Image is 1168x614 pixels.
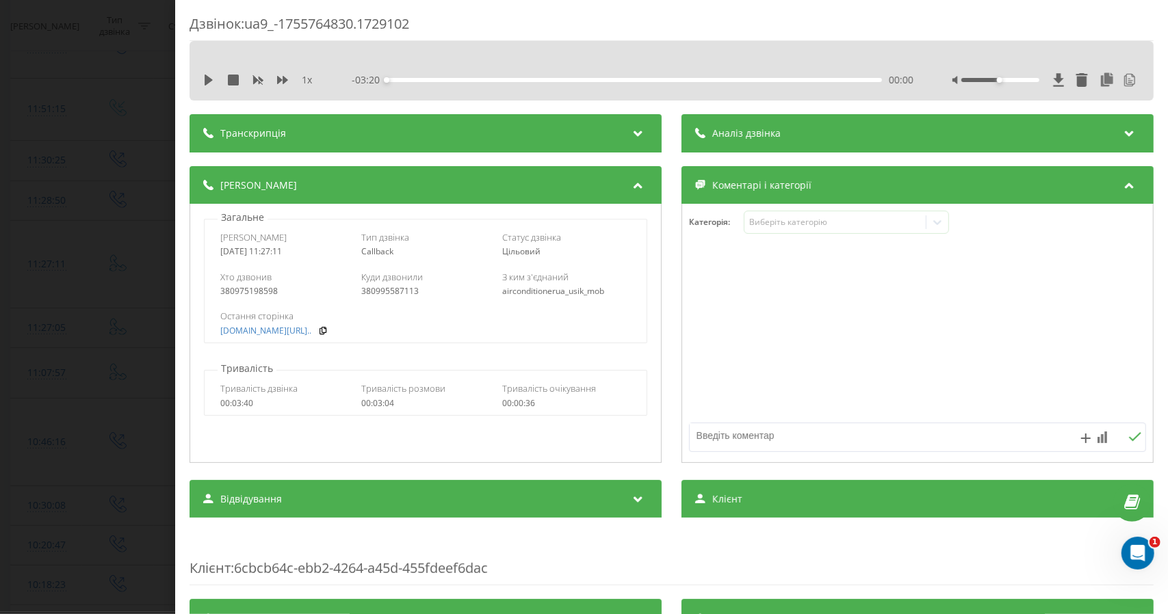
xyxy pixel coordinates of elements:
[502,231,561,243] span: Статус дзвінка
[220,382,298,395] span: Тривалість дзвінка
[361,271,423,283] span: Куди дзвонили
[712,126,781,140] span: Аналіз дзвінка
[502,245,541,257] span: Цільовий
[1121,537,1154,570] iframe: Intercom live chat
[220,326,311,336] a: [DOMAIN_NAME][URL]..
[689,217,744,227] h4: Категорія :
[190,14,1154,41] div: Дзвінок : ua9_-1755764830.1729102
[220,286,349,296] div: 380975198598
[1150,537,1160,548] span: 1
[220,310,294,322] span: Остання сторінка
[190,531,1154,585] div: : 6cbcb64c-ebb2-4264-a45d-455fdeef6dac
[361,286,490,296] div: 380995587113
[190,559,231,577] span: Клієнт
[218,362,276,375] p: Тривалість
[220,247,349,256] div: [DATE] 11:27:11
[502,286,631,296] div: airconditionerua_usik_mob
[361,399,490,408] div: 00:03:04
[220,492,282,506] span: Відвідування
[220,178,297,192] span: [PERSON_NAME]
[361,231,409,243] span: Тип дзвінка
[220,271,272,283] span: Хто дзвонив
[502,382,596,395] span: Тривалість очікування
[218,211,268,224] p: Загальне
[361,245,393,257] span: Callback
[712,178,812,192] span: Коментарі і категорії
[220,231,287,243] span: [PERSON_NAME]
[712,492,742,506] span: Клієнт
[996,77,1002,83] div: Accessibility label
[220,399,349,408] div: 00:03:40
[749,217,920,228] div: Виберіть категорію
[361,382,445,395] span: Тривалість розмови
[220,126,286,140] span: Транскрипція
[352,73,387,87] span: - 03:20
[502,271,569,283] span: З ким з'єднаний
[889,73,913,87] span: 00:00
[384,77,389,83] div: Accessibility label
[502,399,631,408] div: 00:00:36
[302,73,312,87] span: 1 x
